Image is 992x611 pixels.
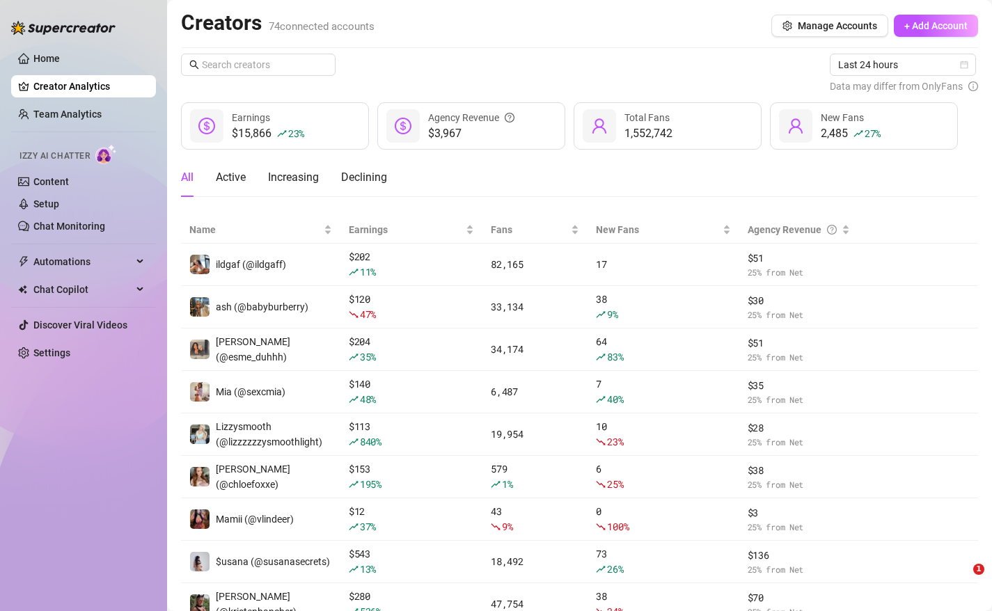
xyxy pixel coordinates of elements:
span: $ 136 [748,548,851,563]
span: 27 % [865,127,881,140]
span: Mia (@sexcmia) [216,386,285,397]
button: + Add Account [894,15,978,37]
span: 25 % from Net [748,521,851,534]
span: Manage Accounts [798,20,877,31]
a: Home [33,53,60,64]
span: 13 % [360,562,376,576]
img: Chat Copilot [18,285,27,294]
div: Agency Revenue [428,110,514,125]
div: 2,485 [821,125,881,142]
span: 25 % from Net [748,563,851,576]
span: $ 70 [748,590,851,605]
div: 1,552,742 [624,125,672,142]
span: 11 % [360,265,376,278]
img: Lizzysmooth (@lizzzzzzysmoothlight) [190,424,210,444]
span: setting [782,21,792,31]
span: rise [596,352,606,362]
span: 48 % [360,392,376,406]
img: $usana (@susanasecrets) [190,552,210,571]
div: Declining [341,169,387,186]
span: 74 connected accounts [269,20,375,33]
span: ildgaf (@ildgaff) [216,259,286,270]
span: rise [349,522,359,532]
span: [PERSON_NAME] (@esme_duhhh) [216,336,290,363]
span: Total Fans [624,112,670,123]
a: Setup [33,198,59,209]
span: 25 % from Net [748,478,851,491]
div: 6 [596,461,730,492]
button: Manage Accounts [771,15,888,37]
div: $15,866 [232,125,304,142]
span: fall [596,437,606,447]
span: $usana (@susanasecrets) [216,556,330,567]
div: All [181,169,194,186]
span: 25 % from Net [748,393,851,406]
span: ash (@babyburberry) [216,301,308,312]
span: 35 % [360,350,376,363]
span: search [189,60,199,70]
div: Active [216,169,246,186]
span: Data may differ from OnlyFans [830,79,963,94]
span: thunderbolt [18,256,29,267]
span: question-circle [505,110,514,125]
iframe: Intercom live chat [945,564,978,597]
span: fall [596,522,606,532]
span: $ 30 [748,293,851,308]
span: calendar [960,61,968,69]
span: 40 % [607,392,623,406]
span: info-circle [968,79,978,94]
span: rise [349,564,359,574]
span: Name [189,222,321,237]
span: $ 3 [748,505,851,521]
a: Chat Monitoring [33,221,105,232]
div: $ 153 [349,461,474,492]
a: Content [33,176,69,187]
span: rise [491,479,501,489]
img: logo-BBDzfeDw.svg [11,21,116,35]
div: 10 [596,419,730,450]
span: $ 28 [748,420,851,436]
span: rise [349,479,359,489]
div: $ 543 [349,546,474,577]
span: fall [349,310,359,319]
div: Increasing [268,169,319,186]
span: New Fans [596,222,719,237]
a: Team Analytics [33,109,102,120]
span: 23 % [288,127,304,140]
span: 195 % [360,477,381,491]
div: 579 [491,461,579,492]
span: 25 % from Net [748,351,851,364]
span: $3,967 [428,125,514,142]
span: 1 [973,564,984,575]
span: 9 % [607,308,617,321]
span: rise [596,564,606,574]
img: AI Chatter [95,144,117,164]
h2: Creators [181,10,375,36]
span: 26 % [607,562,623,576]
span: rise [277,129,287,138]
img: ildgaf (@ildgaff) [190,255,210,274]
span: 23 % [607,435,623,448]
div: 38 [596,292,730,322]
span: dollar-circle [198,118,215,134]
div: 64 [596,334,730,365]
span: rise [349,267,359,277]
div: 73 [596,546,730,577]
span: fall [491,522,501,532]
span: $ 38 [748,463,851,478]
span: Automations [33,251,132,273]
span: 100 % [607,520,629,533]
div: 0 [596,504,730,534]
span: rise [349,395,359,404]
div: 82,165 [491,257,579,272]
span: question-circle [827,222,837,237]
span: 25 % from Net [748,308,851,322]
span: + Add Account [904,20,968,31]
div: $ 202 [349,249,474,280]
span: [PERSON_NAME] (@chloefoxxe) [216,463,290,490]
span: fall [596,479,606,489]
span: 9 % [502,520,512,533]
a: Settings [33,347,70,358]
span: Mamii (@vlindeer) [216,514,294,525]
div: 33,134 [491,299,579,315]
